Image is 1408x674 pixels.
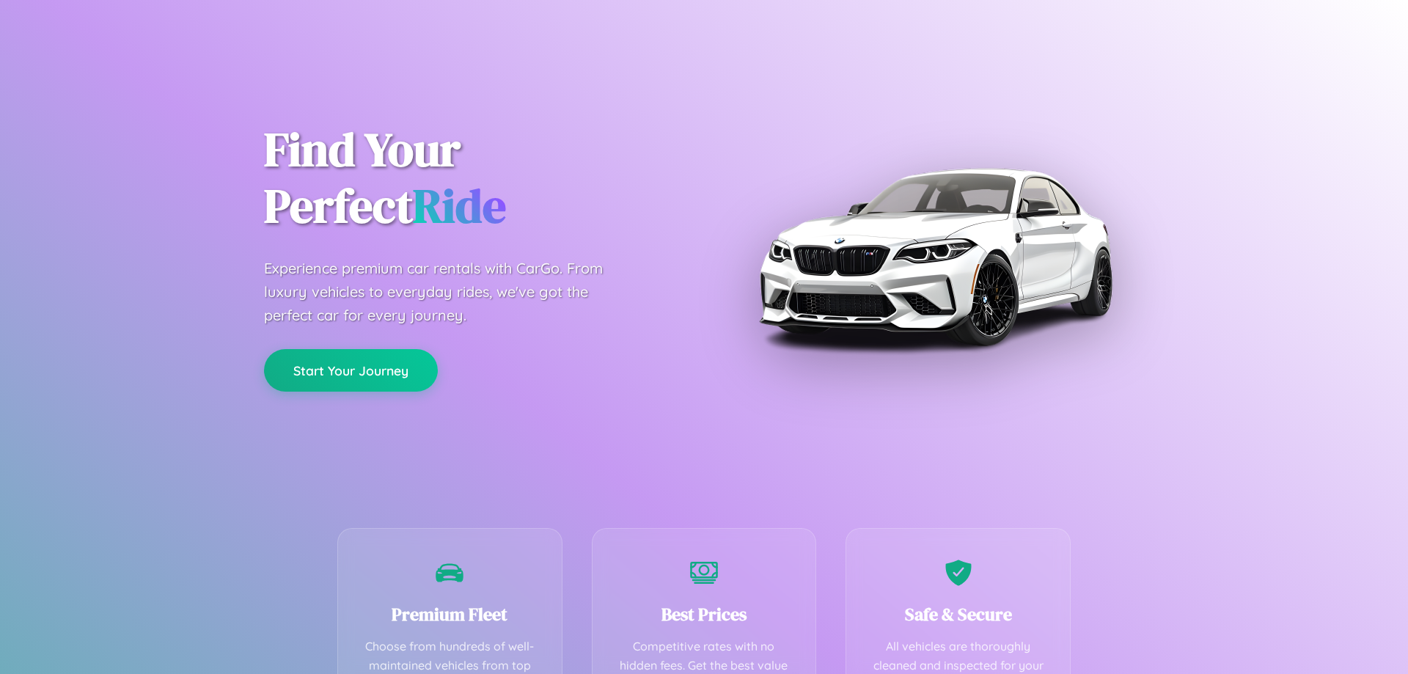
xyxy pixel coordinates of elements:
[360,602,540,626] h3: Premium Fleet
[264,122,682,235] h1: Find Your Perfect
[264,349,438,392] button: Start Your Journey
[413,174,506,238] span: Ride
[752,73,1118,440] img: Premium BMW car rental vehicle
[615,602,794,626] h3: Best Prices
[264,257,631,327] p: Experience premium car rentals with CarGo. From luxury vehicles to everyday rides, we've got the ...
[868,602,1048,626] h3: Safe & Secure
